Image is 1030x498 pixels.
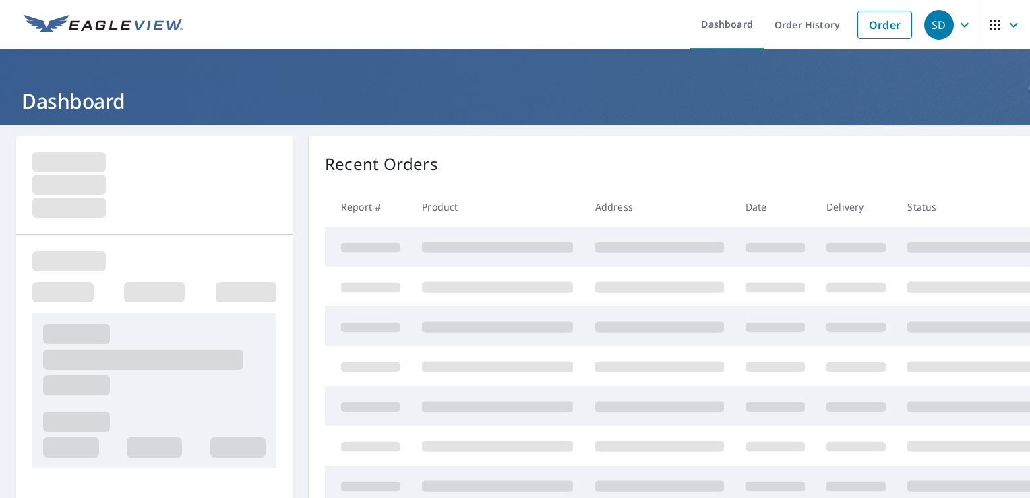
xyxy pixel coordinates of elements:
[411,187,584,227] th: Product
[16,87,1014,115] h1: Dashboard
[24,15,183,35] img: EV Logo
[325,187,411,227] th: Report #
[325,152,438,176] p: Recent Orders
[816,187,897,227] th: Delivery
[735,187,816,227] th: Date
[924,10,954,40] div: SD
[857,11,912,39] a: Order
[584,187,735,227] th: Address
